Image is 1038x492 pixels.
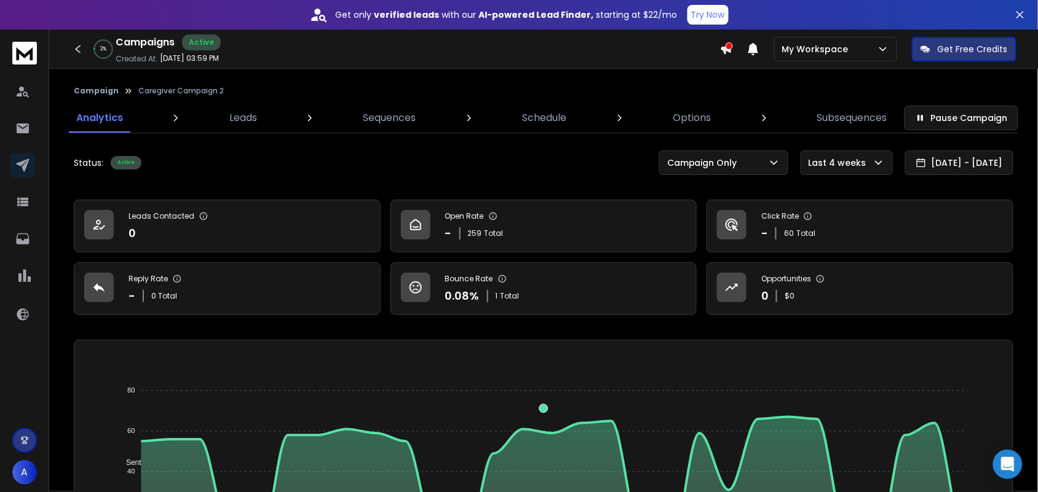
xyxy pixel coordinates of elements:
[356,103,424,133] a: Sequences
[76,111,123,125] p: Analytics
[905,150,1013,175] button: [DATE] - [DATE]
[69,103,130,133] a: Analytics
[74,86,119,96] button: Campaign
[485,228,504,238] span: Total
[496,291,498,301] span: 1
[522,111,566,125] p: Schedule
[336,9,678,21] p: Get only with our starting at $22/mo
[129,211,194,221] p: Leads Contacted
[12,42,37,64] img: logo
[363,111,416,125] p: Sequences
[817,111,887,125] p: Subsequences
[229,111,257,125] p: Leads
[515,103,574,133] a: Schedule
[796,228,815,238] span: Total
[182,34,221,50] div: Active
[129,287,135,305] p: -
[810,103,895,133] a: Subsequences
[74,157,103,169] p: Status:
[761,274,811,284] p: Opportunities
[160,53,219,63] p: [DATE] 03:59 PM
[468,228,482,238] span: 259
[116,35,175,50] h1: Campaigns
[74,200,381,252] a: Leads Contacted0
[673,111,711,125] p: Options
[374,9,440,21] strong: verified leads
[665,103,718,133] a: Options
[445,225,452,242] p: -
[809,157,871,169] p: Last 4 weeks
[111,156,141,170] div: Active
[691,9,725,21] p: Try Now
[127,387,135,394] tspan: 80
[117,458,141,467] span: Sent
[912,37,1016,61] button: Get Free Credits
[761,225,768,242] p: -
[687,5,729,25] button: Try Now
[785,291,794,301] p: $ 0
[74,262,381,315] a: Reply Rate-0 Total
[127,468,135,475] tspan: 40
[129,274,168,284] p: Reply Rate
[151,291,177,301] p: 0 Total
[761,211,799,221] p: Click Rate
[116,54,157,64] p: Created At:
[707,200,1013,252] a: Click Rate-60Total
[390,200,697,252] a: Open Rate-259Total
[707,262,1013,315] a: Opportunities0$0
[12,460,37,485] button: A
[784,228,794,238] span: 60
[138,86,224,96] p: Caregiver Campaign 2
[667,157,742,169] p: Campaign Only
[445,274,493,284] p: Bounce Rate
[390,262,697,315] a: Bounce Rate0.08%1Total
[445,211,484,221] p: Open Rate
[993,450,1023,479] div: Open Intercom Messenger
[905,106,1018,130] button: Pause Campaign
[222,103,264,133] a: Leads
[129,225,136,242] p: 0
[938,43,1008,55] p: Get Free Credits
[501,291,520,301] span: Total
[479,9,594,21] strong: AI-powered Lead Finder,
[445,287,480,305] p: 0.08 %
[127,428,135,435] tspan: 60
[782,43,854,55] p: My Workspace
[761,287,769,305] p: 0
[100,45,106,53] p: 2 %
